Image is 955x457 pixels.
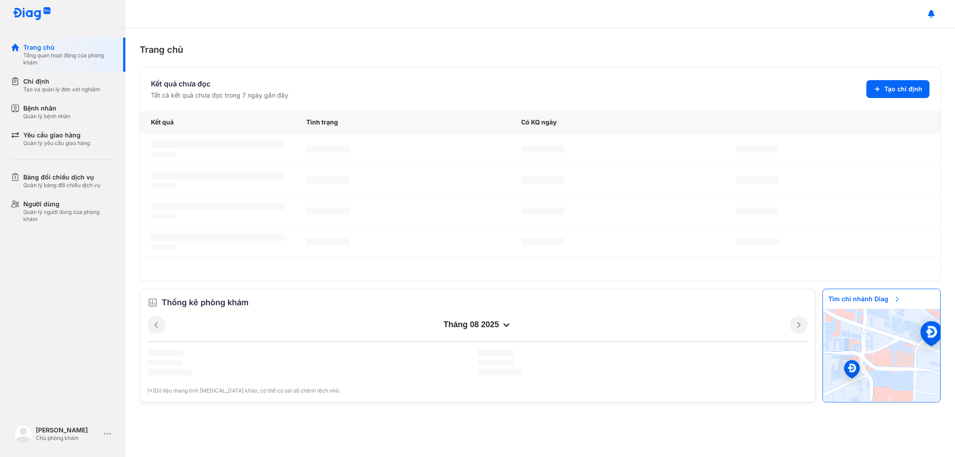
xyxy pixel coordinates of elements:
[521,238,564,245] span: ‌
[478,349,514,356] span: ‌
[510,111,725,134] div: Có KQ ngày
[23,104,70,113] div: Bệnh nhân
[295,111,510,134] div: Tình trạng
[478,360,514,365] span: ‌
[140,43,941,56] div: Trang chủ
[736,238,779,245] span: ‌
[23,209,115,223] div: Quản lý người dùng của phòng khám
[478,369,522,376] span: ‌
[151,214,176,219] span: ‌
[23,113,70,120] div: Quản lý bệnh nhân
[306,207,349,214] span: ‌
[23,182,100,189] div: Quản lý bảng đối chiếu dịch vụ
[306,145,349,153] span: ‌
[151,78,288,89] div: Kết quả chưa đọc
[147,369,192,376] span: ‌
[23,43,115,52] div: Trang chủ
[521,145,564,153] span: ‌
[151,244,176,250] span: ‌
[140,111,295,134] div: Kết quả
[884,85,922,94] span: Tạo chỉ định
[14,425,32,443] img: logo
[736,145,779,153] span: ‌
[147,360,183,365] span: ‌
[151,91,288,100] div: Tất cả kết quả chưa đọc trong 7 ngày gần đây
[147,387,808,395] div: (*)Dữ liệu mang tính [MEDICAL_DATA] khảo, có thể có sai số chênh lệch nhỏ.
[521,207,564,214] span: ‌
[147,349,183,356] span: ‌
[736,176,779,184] span: ‌
[151,152,176,157] span: ‌
[151,183,176,188] span: ‌
[823,289,906,309] span: Tìm chi nhánh Diag
[23,77,100,86] div: Chỉ định
[151,234,285,241] span: ‌
[151,172,285,179] span: ‌
[866,80,929,98] button: Tạo chỉ định
[151,203,285,210] span: ‌
[23,140,90,147] div: Quản lý yêu cầu giao hàng
[165,320,790,330] div: tháng 08 2025
[23,173,100,182] div: Bảng đối chiếu dịch vụ
[36,435,100,442] div: Chủ phòng khám
[13,7,51,21] img: logo
[162,296,248,309] span: Thống kê phòng khám
[23,86,100,93] div: Tạo và quản lý đơn xét nghiệm
[151,141,285,148] span: ‌
[306,176,349,184] span: ‌
[23,131,90,140] div: Yêu cầu giao hàng
[736,207,779,214] span: ‌
[36,426,100,435] div: [PERSON_NAME]
[306,238,349,245] span: ‌
[23,52,115,66] div: Tổng quan hoạt động của phòng khám
[23,200,115,209] div: Người dùng
[521,176,564,184] span: ‌
[147,297,158,308] img: order.5a6da16c.svg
